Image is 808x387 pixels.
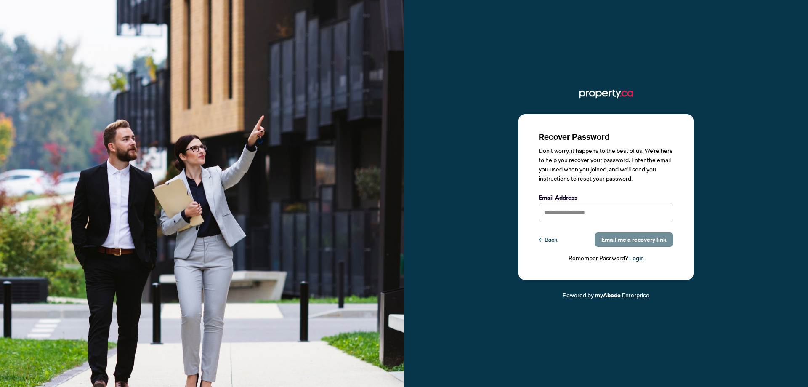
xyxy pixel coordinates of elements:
[595,232,673,247] button: Email me a recovery link
[539,146,673,183] div: Don’t worry, it happens to the best of us. We're here to help you recover your password. Enter th...
[601,233,667,246] span: Email me a recovery link
[539,193,673,202] label: Email Address
[539,235,543,244] span: ←
[563,291,594,299] span: Powered by
[629,254,644,262] a: Login
[539,254,673,263] div: Remember Password?
[622,291,649,299] span: Enterprise
[539,131,673,143] h3: Recover Password
[595,291,621,300] a: myAbode
[539,232,558,247] a: ←Back
[579,87,633,101] img: ma-logo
